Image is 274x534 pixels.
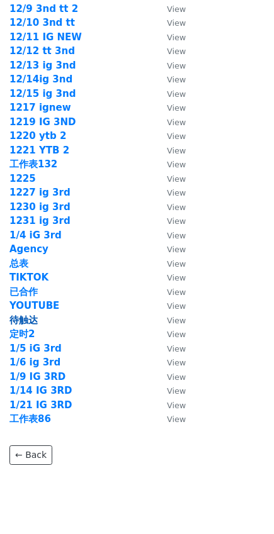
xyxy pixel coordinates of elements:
[154,159,186,170] a: View
[9,159,57,170] strong: 工作表132
[167,47,186,56] small: View
[9,230,62,241] a: 1/4 iG 3rd
[211,474,274,534] iframe: Chat Widget
[167,330,186,339] small: View
[9,201,71,213] a: 1230 ig 3rd
[167,203,186,212] small: View
[9,258,28,269] a: 总表
[154,88,186,99] a: View
[9,173,36,184] a: 1225
[9,102,71,113] strong: 1217 ignew
[154,385,186,396] a: View
[167,372,186,382] small: View
[167,33,186,42] small: View
[167,316,186,325] small: View
[154,145,186,156] a: View
[167,358,186,367] small: View
[9,413,51,425] a: 工作表86
[167,18,186,28] small: View
[154,31,186,43] a: View
[154,187,186,198] a: View
[154,74,186,85] a: View
[167,61,186,70] small: View
[154,130,186,142] a: View
[154,413,186,425] a: View
[9,385,72,396] a: 1/14 IG 3RD
[154,328,186,340] a: View
[167,386,186,396] small: View
[9,300,59,311] a: YOUTUBE
[167,287,186,297] small: View
[9,31,82,43] a: 12/11 IG NEW
[167,89,186,99] small: View
[154,116,186,128] a: View
[167,259,186,269] small: View
[167,4,186,14] small: View
[9,116,76,128] a: 1219 IG 3ND
[154,343,186,354] a: View
[154,45,186,57] a: View
[9,145,69,156] a: 1221 YTB 2
[167,188,186,197] small: View
[154,399,186,411] a: View
[154,201,186,213] a: View
[9,445,52,465] a: ← Back
[154,314,186,326] a: View
[9,88,76,99] a: 12/15 ig 3nd
[9,328,35,340] a: 定时2
[154,230,186,241] a: View
[9,272,49,283] a: TIKTOK
[154,17,186,28] a: View
[9,399,72,411] a: 1/21 IG 3RD
[167,146,186,155] small: View
[167,160,186,169] small: View
[154,371,186,382] a: View
[167,414,186,424] small: View
[9,371,66,382] strong: 1/9 IG 3RD
[154,286,186,298] a: View
[9,45,75,57] a: 12/12 tt 3nd
[9,343,62,354] a: 1/5 iG 3rd
[154,102,186,113] a: View
[167,344,186,353] small: View
[167,131,186,141] small: View
[154,243,186,255] a: View
[167,245,186,254] small: View
[154,173,186,184] a: View
[167,231,186,240] small: View
[9,74,72,85] a: 12/14ig 3nd
[9,187,71,198] strong: 1227 ig 3rd
[9,215,71,226] a: 1231 ig 3rd
[167,273,186,282] small: View
[167,118,186,127] small: View
[9,17,75,28] a: 12/10 3nd tt
[9,314,38,326] a: 待触达
[9,60,76,71] a: 12/13 ig 3nd
[9,3,78,14] a: 12/9 3nd tt 2
[154,272,186,283] a: View
[167,301,186,311] small: View
[9,243,49,255] strong: Agency
[9,130,66,142] a: 1220 ytb 2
